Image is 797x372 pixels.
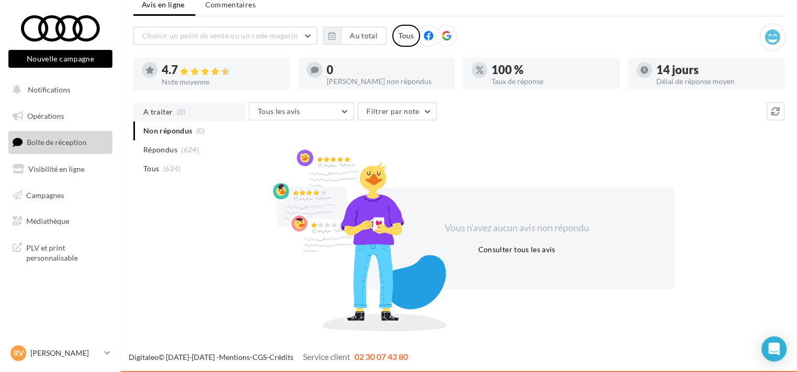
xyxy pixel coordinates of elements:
a: Opérations [6,105,114,127]
button: Consulter tous les avis [474,243,559,256]
span: RV [14,348,24,358]
span: Tous les avis [258,107,300,116]
div: Vous n'avez aucun avis non répondu [426,221,607,235]
a: Médiathèque [6,210,114,232]
a: Campagnes [6,184,114,206]
button: Tous les avis [249,102,354,120]
span: Campagnes [26,190,64,199]
button: Choisir un point de vente ou un code magasin [133,27,317,45]
a: CGS [253,353,267,361]
span: A traiter [143,107,173,117]
div: Délai de réponse moyen [656,78,776,85]
span: Notifications [28,85,70,94]
div: 4.7 [162,64,281,76]
button: Filtrer par note [358,102,437,120]
span: Opérations [27,111,64,120]
a: RV [PERSON_NAME] [8,343,112,363]
span: Tous [143,163,159,174]
span: © [DATE]-[DATE] - - - [129,353,408,361]
button: Au total [323,27,386,45]
span: (624) [163,164,181,173]
div: 100 % [491,64,611,76]
span: (0) [177,108,186,116]
span: (624) [181,146,199,154]
div: Taux de réponse [491,78,611,85]
div: 0 [327,64,446,76]
p: [PERSON_NAME] [30,348,100,358]
a: Crédits [269,353,293,361]
span: Répondus [143,144,177,155]
button: Au total [341,27,386,45]
button: Notifications [6,79,110,101]
div: Note moyenne [162,78,281,86]
div: Tous [392,25,420,47]
div: [PERSON_NAME] non répondus [327,78,446,85]
a: Mentions [219,353,250,361]
span: 02 30 07 43 80 [354,352,408,361]
span: Visibilité en ligne [28,164,85,173]
button: Nouvelle campagne [8,50,112,68]
span: Boîte de réception [27,138,87,147]
span: Choisir un point de vente ou un code magasin [142,31,298,40]
a: Visibilité en ligne [6,158,114,180]
div: 14 jours [656,64,776,76]
span: PLV et print personnalisable [26,241,108,263]
span: Médiathèque [26,216,69,225]
a: PLV et print personnalisable [6,236,114,267]
a: Boîte de réception [6,131,114,153]
a: Digitaleo [129,353,159,361]
span: Service client [303,352,350,361]
div: Open Intercom Messenger [761,336,786,361]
